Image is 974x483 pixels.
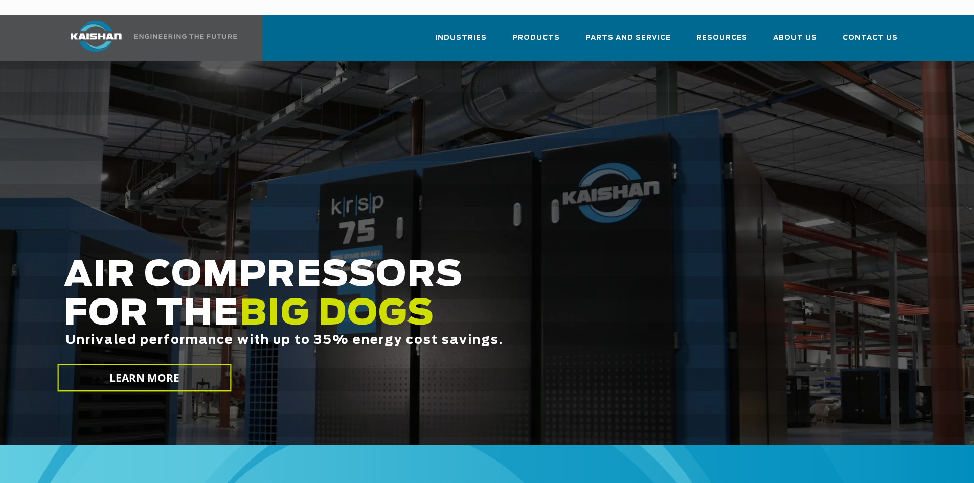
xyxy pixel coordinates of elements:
[134,34,237,39] img: Engineering the future
[696,25,748,59] a: Resources
[843,32,898,44] span: Contact Us
[65,334,503,347] span: Unrivaled performance with up to 35% energy cost savings.
[109,371,179,385] span: LEARN MORE
[843,25,898,59] a: Contact Us
[585,25,671,59] a: Parts and Service
[239,297,435,332] span: BIG DOGS
[58,15,239,61] a: Kaishan USA
[57,364,231,392] a: LEARN MORE
[773,25,817,59] a: About Us
[58,21,134,52] img: kaishan logo
[435,25,487,59] a: Industries
[64,256,767,379] h2: AIR COMPRESSORS FOR THE
[512,32,560,44] span: Products
[585,32,671,44] span: Parts and Service
[512,25,560,59] a: Products
[696,32,748,44] span: Resources
[435,32,487,44] span: Industries
[773,32,817,44] span: About Us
